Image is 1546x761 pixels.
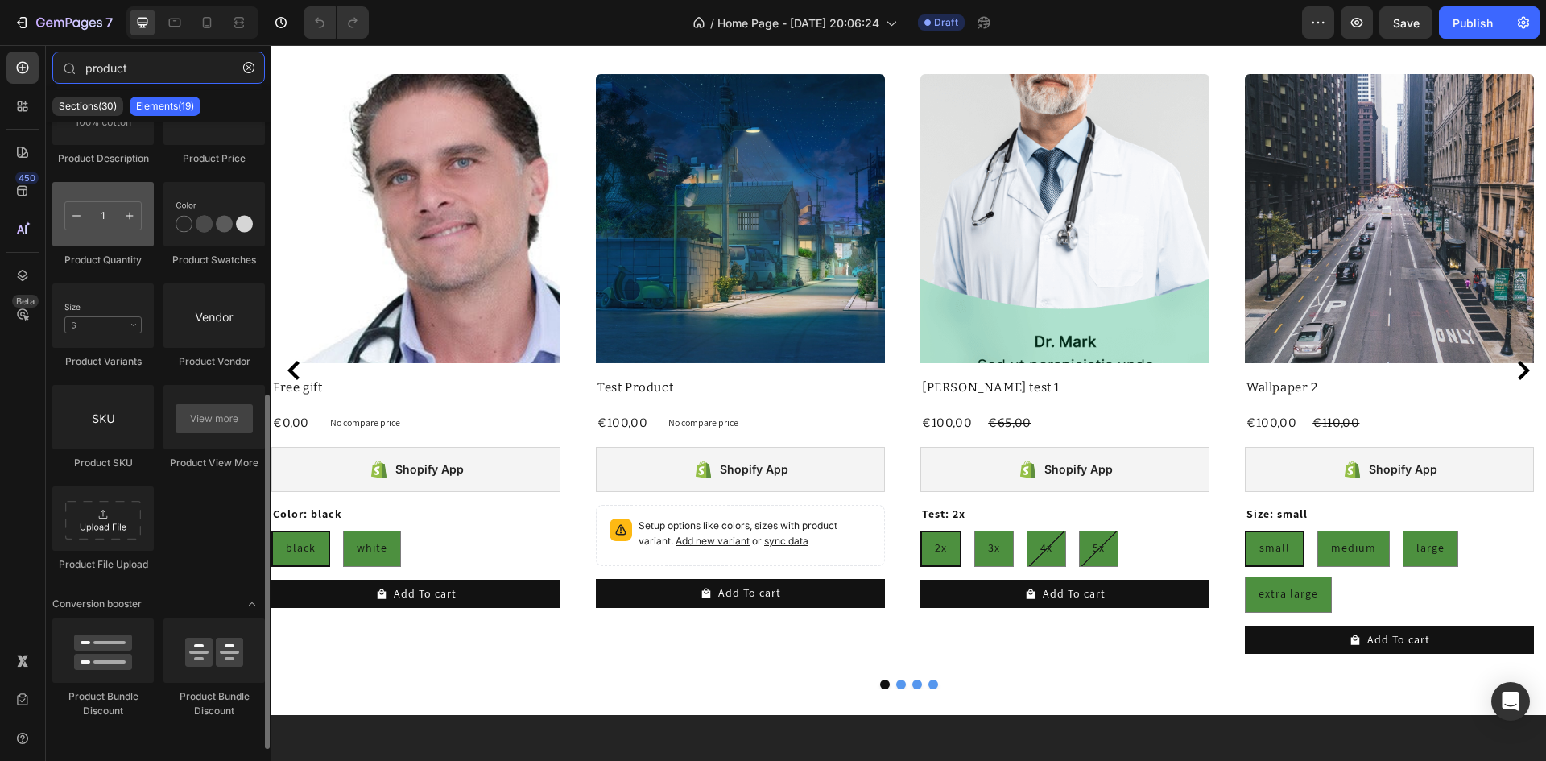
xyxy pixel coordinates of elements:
div: Add To cart [771,541,834,557]
button: Publish [1439,6,1507,39]
span: Conversion booster [52,597,142,611]
span: or [478,490,537,502]
span: Toggle open [239,591,265,617]
div: Open Intercom Messenger [1491,682,1530,721]
a: Jeremy test 1 [649,29,938,318]
h2: Test Product [324,331,614,354]
div: Product Swatches [163,253,265,267]
iframe: Design area [271,45,1546,761]
div: €65,00 [715,366,762,389]
div: Product Quantity [52,253,154,267]
div: Product Vendor [163,354,265,369]
span: Home Page - [DATE] 20:06:24 [717,14,879,31]
span: Save [1393,16,1420,30]
div: Publish [1453,14,1493,31]
span: large [1145,495,1173,510]
a: Wallpaper 2 [973,29,1263,318]
span: small [988,495,1019,510]
p: Elements(19) [136,100,194,113]
div: 450 [15,172,39,184]
span: Add new variant [404,490,478,502]
p: 7 [105,13,113,32]
button: Dot [625,635,635,644]
div: €100,00 [649,366,702,389]
span: 2x [663,495,676,510]
div: €100,00 [324,366,378,389]
div: Beta [12,295,39,308]
span: / [710,14,714,31]
div: Shopify App [449,415,517,434]
button: Save [1379,6,1432,39]
p: No compare price [397,373,467,383]
div: Product Price [163,151,265,166]
button: 7 [6,6,120,39]
div: Product SKU [52,456,154,470]
div: Shopify App [1097,415,1166,434]
span: medium [1060,495,1105,510]
div: Product Bundle Discount [163,689,265,718]
span: 4x [769,495,781,510]
span: sync data [493,490,537,502]
span: Draft [934,15,958,30]
div: Product Description [52,151,154,166]
button: Dot [657,635,667,644]
button: Carousel Next Arrow [1242,316,1262,335]
p: Setup options like colors, sizes with product variant. [367,474,600,504]
div: €110,00 [1040,366,1089,389]
span: 5x [821,495,833,510]
button: Dot [609,635,618,644]
div: Product View More [163,456,265,470]
div: Product File Upload [52,557,154,572]
div: Add To cart [447,540,510,556]
div: Product Variants [52,354,154,369]
h2: [PERSON_NAME] test 1 [649,331,938,354]
h2: Wallpaper 2 [973,331,1263,354]
button: Add To cart [649,535,938,564]
div: Add To cart [1096,587,1159,603]
legend: Size: small [973,460,1038,479]
button: Dot [641,635,651,644]
div: €100,00 [973,366,1027,389]
div: Undo/Redo [304,6,369,39]
legend: Test: 2x [649,460,696,479]
input: Search Sections & Elements [52,52,265,84]
p: Sections(30) [59,100,117,113]
div: Product Bundle Discount [52,689,154,718]
div: Shopify App [773,415,841,434]
span: 3x [717,495,729,510]
span: extra large [987,541,1047,556]
button: Add To cart [324,534,614,563]
button: Add To cart [973,581,1263,610]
